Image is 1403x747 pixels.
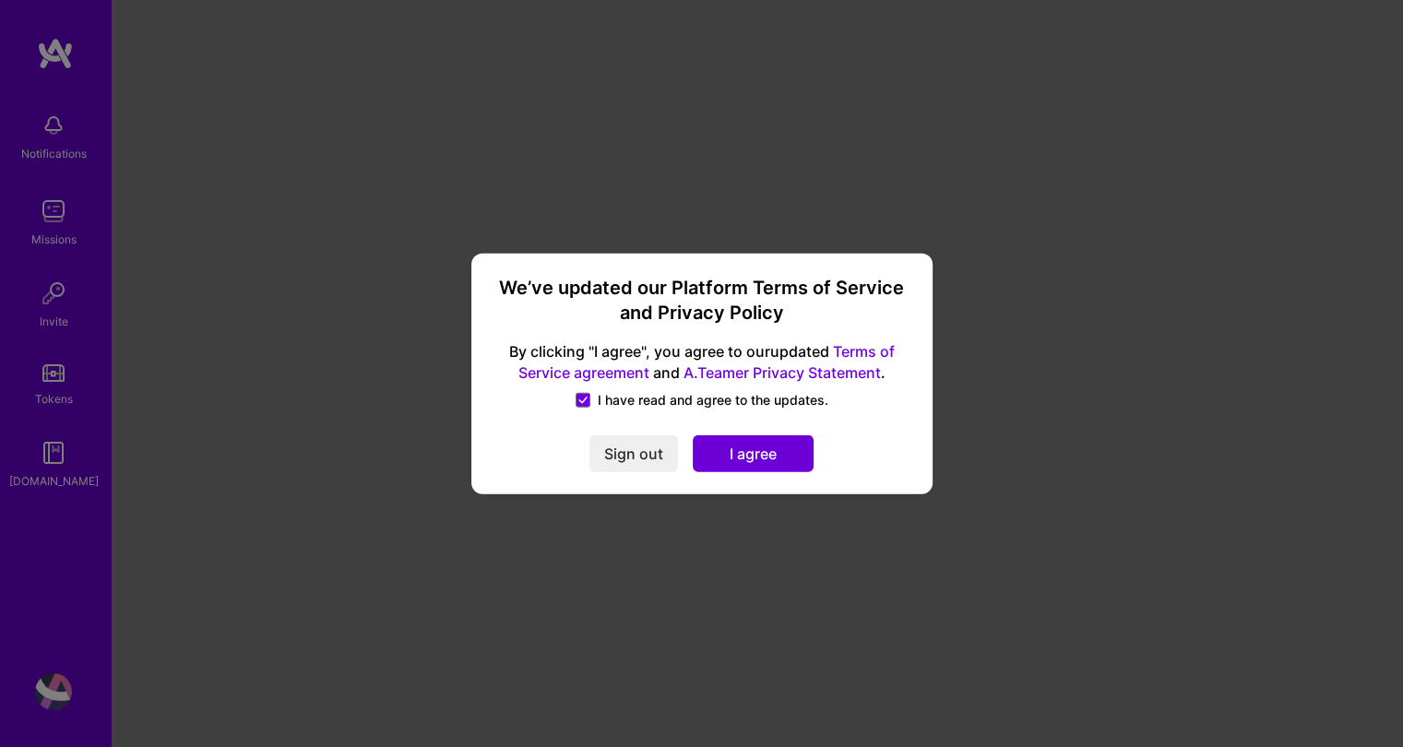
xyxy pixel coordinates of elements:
span: By clicking "I agree", you agree to our updated and . [493,341,910,384]
button: I agree [693,434,814,471]
h3: We’ve updated our Platform Terms of Service and Privacy Policy [493,276,910,326]
span: I have read and agree to the updates. [598,390,828,409]
a: A.Teamer Privacy Statement [684,362,881,381]
a: Terms of Service agreement [518,342,895,382]
button: Sign out [589,434,678,471]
